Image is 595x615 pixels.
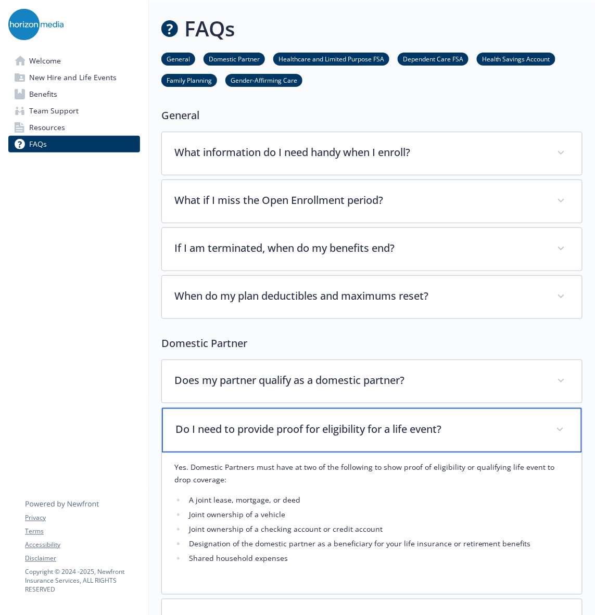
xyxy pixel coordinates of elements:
div: What information do I need handy when I enroll? [162,132,582,175]
div: Do I need to provide proof for eligibility for a life event? [162,408,582,453]
div: When do my plan deductibles and maximums reset? [162,276,582,318]
p: Copyright © 2024 - 2025 , Newfront Insurance Services, ALL RIGHTS RESERVED [25,568,140,594]
a: Dependent Care FSA [398,54,469,63]
a: General [161,54,195,63]
a: Healthcare and Limited Purpose FSA [273,54,389,63]
a: Health Savings Account [477,54,555,63]
p: When do my plan deductibles and maximums reset? [174,288,545,304]
span: Resources [29,119,65,136]
a: Gender-Affirming Care [225,75,302,85]
a: Domestic Partner [204,54,265,63]
a: Terms [25,527,140,536]
p: General [161,108,583,123]
a: FAQs [8,136,140,152]
a: Team Support [8,102,140,119]
a: Resources [8,119,140,136]
a: Privacy [25,514,140,523]
p: Domestic Partner [161,336,583,351]
p: Does my partner qualify as a domestic partner? [174,373,545,388]
li: Joint ownership of a vehicle [186,509,569,521]
a: Disclaimer [25,554,140,563]
a: Benefits [8,86,140,102]
li: A joint lease, mortgage, or deed [186,494,569,507]
li: Designation of the domestic partner as a beneficiary for your life insurance or retirement benefits [186,538,569,550]
span: Benefits [29,86,57,102]
div: Does my partner qualify as a domestic partner? [162,360,582,403]
p: Yes. Domestic Partners must have at two of the following to show proof of eligibility or qualifyi... [174,461,569,486]
li: Shared household expenses [186,553,569,565]
span: Team Support [29,102,79,119]
a: Accessibility [25,541,140,550]
p: Do I need to provide proof for eligibility for a life event? [175,421,543,437]
div: Do I need to provide proof for eligibility for a life event? [162,453,582,594]
span: FAQs [29,136,47,152]
div: What if I miss the Open Enrollment period? [162,180,582,223]
p: What if I miss the Open Enrollment period? [174,193,545,208]
a: New Hire and Life Events [8,69,140,86]
a: Welcome [8,53,140,69]
span: Welcome [29,53,61,69]
div: If I am terminated, when do my benefits end? [162,228,582,271]
span: New Hire and Life Events [29,69,117,86]
p: What information do I need handy when I enroll? [174,145,545,160]
li: Joint ownership of a checking account or credit account [186,523,569,536]
a: Family Planning [161,75,217,85]
p: If I am terminated, when do my benefits end? [174,240,545,256]
h1: FAQs [184,13,235,44]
